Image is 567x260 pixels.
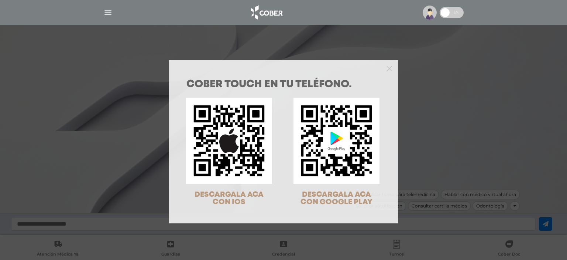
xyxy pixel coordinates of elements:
span: DESCARGALA ACA CON GOOGLE PLAY [300,191,372,206]
h1: COBER TOUCH en tu teléfono. [186,80,381,90]
img: qr-code [186,98,272,184]
button: Close [386,65,392,71]
span: DESCARGALA ACA CON IOS [195,191,264,206]
img: qr-code [293,98,379,184]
